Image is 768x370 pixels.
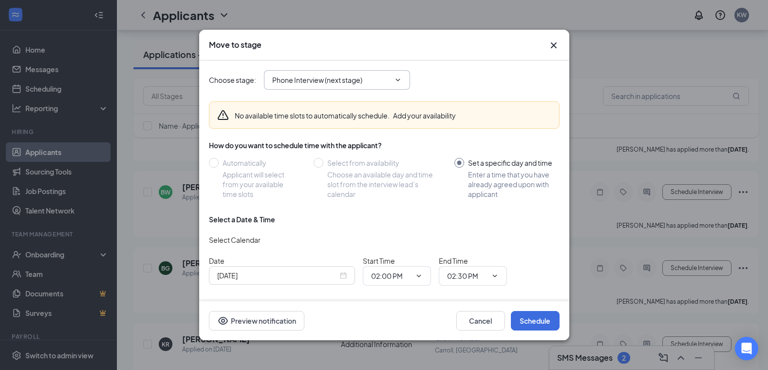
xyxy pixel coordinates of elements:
[235,111,456,120] div: No available time slots to automatically schedule.
[735,337,758,360] div: Open Intercom Messenger
[209,235,261,244] span: Select Calendar
[217,315,229,327] svg: Eye
[447,271,487,281] input: End time
[217,109,229,121] svg: Warning
[394,76,402,84] svg: ChevronDown
[456,311,505,331] button: Cancel
[209,75,256,85] span: Choose stage :
[491,272,499,280] svg: ChevronDown
[209,256,225,265] span: Date
[209,39,262,50] h3: Move to stage
[209,214,275,224] div: Select a Date & Time
[548,39,560,51] button: Close
[209,140,560,150] div: How do you want to schedule time with the applicant?
[363,256,395,265] span: Start Time
[548,39,560,51] svg: Cross
[217,270,338,281] input: Oct 15, 2025
[209,311,304,331] button: Preview notificationEye
[371,271,411,281] input: Start time
[439,256,468,265] span: End Time
[415,272,423,280] svg: ChevronDown
[511,311,560,331] button: Schedule
[393,111,456,120] button: Add your availability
